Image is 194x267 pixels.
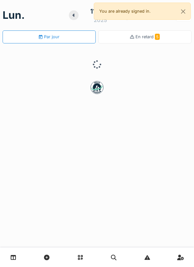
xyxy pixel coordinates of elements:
div: You are already signed in. [94,3,191,20]
div: 11 août [90,6,111,16]
button: Close [176,3,190,20]
div: Par jour [39,34,59,40]
img: badge-BVDL4wpA.svg [91,81,103,94]
span: 5 [155,34,160,40]
div: 2025 [94,16,107,24]
h1: lun. [3,9,25,21]
span: En retard [135,34,160,39]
